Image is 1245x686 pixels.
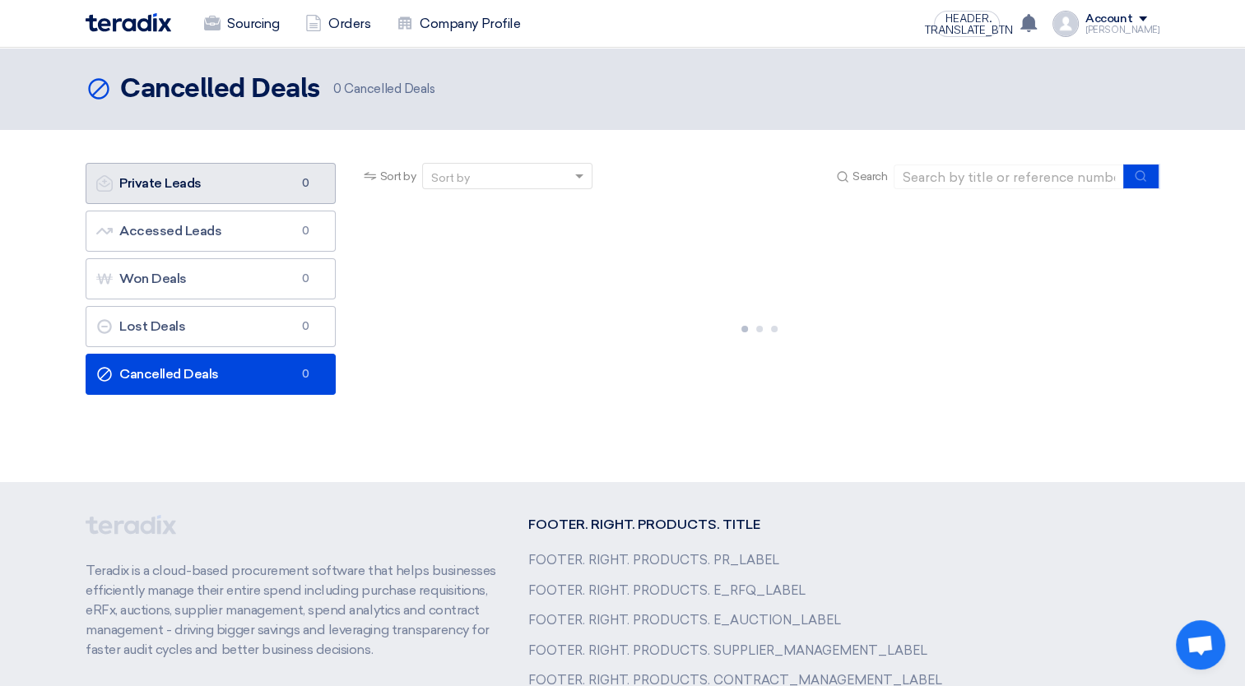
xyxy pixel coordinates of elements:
[1085,25,1159,35] div: [PERSON_NAME]
[96,366,219,382] font: Cancelled Deals
[333,81,341,96] span: 0
[120,73,320,106] h2: Cancelled Deals
[86,211,336,252] a: Accessed Leads0
[528,613,841,628] a: FOOTER. RIGHT. PRODUCTS. E_AUCTION_LABEL
[295,366,315,382] span: 0
[380,168,416,185] span: Sort by
[528,583,806,598] a: FOOTER. RIGHT. PRODUCTS. E_RFQ_LABEL
[528,515,942,535] li: FOOTER. RIGHT. PRODUCTS. TITLE
[1052,11,1079,37] img: profile_test.png
[925,13,1013,36] span: HEADER. TRANSLATE_BTN
[894,165,1124,189] input: Search by title or reference number
[295,175,315,192] span: 0
[852,168,887,185] span: Search
[295,271,315,287] span: 0
[227,14,279,34] font: Sourcing
[96,175,202,191] font: Private Leads
[86,163,336,204] a: Private Leads0
[86,306,336,347] a: Lost Deals0
[96,223,221,239] font: Accessed Leads
[86,258,336,299] a: Won Deals0
[96,271,187,286] font: Won Deals
[431,169,470,187] div: Sort by
[86,561,515,660] p: Teradix is a cloud-based procurement software that helps businesses efficiently manage their enti...
[86,13,171,32] img: Teradix logo
[191,6,292,42] a: Sourcing
[86,354,336,395] a: Cancelled Deals0
[1176,620,1225,670] div: Open chat
[934,11,1000,37] button: HEADER. TRANSLATE_BTN
[420,14,520,34] font: Company Profile
[1085,12,1132,26] div: Account
[528,553,779,568] a: FOOTER. RIGHT. PRODUCTS. PR_LABEL
[528,643,927,658] a: FOOTER. RIGHT. PRODUCTS. SUPPLIER_MANAGEMENT_LABEL
[295,318,315,335] span: 0
[292,6,383,42] a: Orders
[344,81,434,96] font: Cancelled Deals
[96,318,185,334] font: Lost Deals
[328,14,370,34] font: Orders
[295,223,315,239] span: 0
